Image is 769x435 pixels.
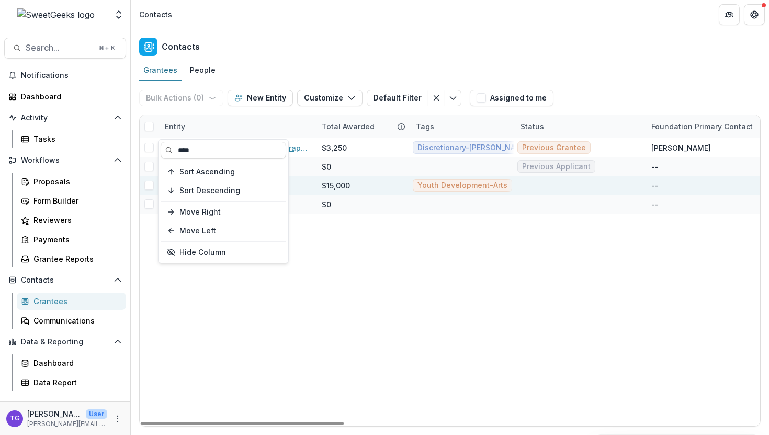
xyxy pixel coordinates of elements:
a: Form Builder [17,192,126,209]
span: Previous Grantee [522,143,586,152]
p: [PERSON_NAME] [27,408,82,419]
span: Search... [26,43,92,53]
button: Search... [4,38,126,59]
img: SweetGeeks logo [17,8,95,21]
button: Hide Column [161,244,286,261]
button: Move Right [161,204,286,220]
button: More [111,412,124,425]
div: -- [651,199,659,210]
button: Toggle menu [445,90,461,106]
span: Previous Applicant [522,162,591,171]
div: -- [651,180,659,191]
div: $15,000 [322,180,350,191]
span: Contacts [21,276,109,285]
span: Discretionary-[PERSON_NAME] [417,143,529,152]
button: Assigned to me [470,90,553,106]
div: Entity [159,115,315,138]
div: Theresa Gartland [10,415,20,422]
span: Youth Development-Arts [417,181,507,190]
div: Total Awarded [315,121,381,132]
div: Data Report [33,377,118,388]
div: Proposals [33,176,118,187]
div: People [186,62,220,77]
a: Tasks [17,130,126,148]
button: New Entity [228,90,293,106]
div: Status [514,121,550,132]
button: Open Activity [4,109,126,126]
a: Grantees [139,60,182,81]
button: Sort Descending [161,182,286,199]
a: Data Report [17,374,126,391]
span: Workflows [21,156,109,165]
div: Entity [159,121,191,132]
button: Open Data & Reporting [4,333,126,350]
div: Total Awarded [315,115,410,138]
button: Default Filter [367,90,428,106]
div: Status [514,115,645,138]
div: Tags [410,121,440,132]
div: Grantees [33,296,118,307]
div: $0 [322,161,331,172]
span: Activity [21,114,109,122]
button: Partners [719,4,740,25]
a: Communications [17,312,126,329]
span: Data & Reporting [21,338,109,347]
a: Payments [17,231,126,248]
button: Get Help [744,4,765,25]
button: Open Contacts [4,272,126,288]
div: Communications [33,315,118,326]
button: Open Workflows [4,152,126,169]
a: Grantee Reports [17,250,126,267]
div: Tags [410,115,514,138]
div: Form Builder [33,195,118,206]
div: Contacts [139,9,172,20]
div: Foundation Primary Contact [645,121,759,132]
a: Proposals [17,173,126,190]
div: Grantees [139,62,182,77]
nav: breadcrumb [135,7,176,22]
div: Tasks [33,133,118,144]
a: People [186,60,220,81]
div: Grantee Reports [33,253,118,264]
div: [PERSON_NAME] [651,142,711,153]
p: [PERSON_NAME][EMAIL_ADDRESS][DOMAIN_NAME] [27,419,107,429]
span: Sort Ascending [179,168,235,176]
div: -- [651,161,659,172]
a: Dashboard [17,354,126,372]
div: Reviewers [33,215,118,226]
a: Dashboard [4,88,126,105]
button: Notifications [4,67,126,84]
a: Grantees [17,293,126,310]
div: Dashboard [33,358,118,369]
span: Notifications [21,71,122,80]
div: $0 [322,199,331,210]
div: $3,250 [322,142,347,153]
a: Reviewers [17,211,126,229]
button: Customize [297,90,363,106]
div: Dashboard [21,91,118,102]
button: Bulk Actions (0) [139,90,223,106]
button: Open entity switcher [111,4,126,25]
p: User [86,409,107,419]
button: Clear filter [428,90,445,106]
span: Sort Descending [179,186,240,195]
div: Payments [33,234,118,245]
button: Move Left [161,222,286,239]
button: Sort Ascending [161,163,286,180]
h2: Contacts [162,42,200,52]
div: ⌘ + K [96,42,117,54]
